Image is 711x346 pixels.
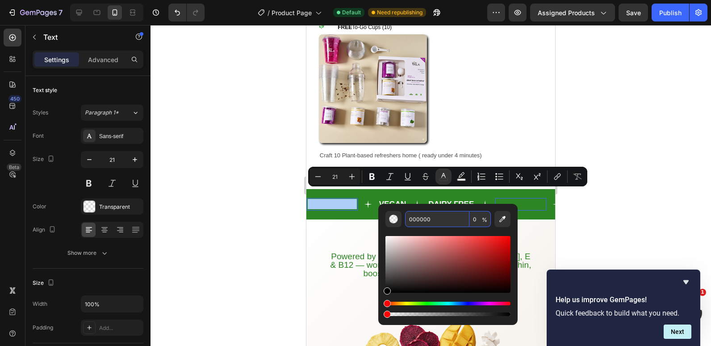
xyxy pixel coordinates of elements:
[377,8,422,17] span: Need republishing
[306,25,555,346] iframe: Design area
[342,8,361,17] span: Default
[33,153,56,165] div: Size
[168,4,205,21] div: Undo/Redo
[482,215,487,225] span: %
[99,132,141,140] div: Sans-serif
[13,9,121,118] img: image_demo.jpg
[556,295,691,305] h2: Help us improve GemPages!
[699,289,706,296] span: 1
[308,167,587,186] div: Editor contextual toolbar
[268,8,270,17] span: /
[33,109,48,117] div: Styles
[33,300,47,308] div: Width
[681,277,691,287] button: Hide survey
[626,9,641,17] span: Save
[67,249,109,257] div: Show more
[43,32,119,42] p: Text
[7,164,21,171] div: Beta
[659,8,682,17] div: Publish
[664,325,691,339] button: Next question
[385,211,402,227] button: color-transparent-preview
[85,109,119,117] span: Paragraph 1*
[385,302,510,305] div: Hue
[33,277,56,289] div: Size
[81,105,143,121] button: Paragraph 1*
[272,8,312,17] span: Product Page
[530,4,615,21] button: Assigned Products
[33,324,53,332] div: Padding
[4,4,67,21] button: 7
[190,174,239,184] p: plant-based
[13,125,228,135] p: Craft 10 Plant-based refreshers home ( ready under 4 minutes)
[405,211,469,227] input: E.g FFFFFF
[24,227,225,245] span: Powered by [MEDICAL_DATA], [MEDICAL_DATA], E & B12 — working together to nourish hair from within,
[652,4,689,21] button: Publish
[73,175,100,183] strong: VEGAN
[33,245,143,261] button: Show more
[59,7,63,18] p: 7
[33,86,57,94] div: Text style
[88,55,118,64] p: Advanced
[0,173,51,185] div: Rich Text Editor. Editing area: main
[122,175,167,183] strong: DAIRY FREE
[619,4,648,21] button: Save
[33,224,58,236] div: Align
[99,324,141,332] div: Add...
[33,132,44,140] div: Font
[556,309,691,317] p: Quick feedback to build what you need.
[389,215,398,224] img: color-transparent-preview
[33,203,46,211] div: Color
[538,8,595,17] span: Assigned Products
[1,174,50,184] p: plant-based
[44,55,69,64] p: Settings
[81,296,143,312] input: Auto
[72,175,100,184] div: Rich Text Editor. Editing area: main
[8,95,21,102] div: 450
[99,203,141,211] div: Transparent
[556,277,691,339] div: Help us improve GemPages!
[57,244,192,253] span: boost growth, and reduce shedding.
